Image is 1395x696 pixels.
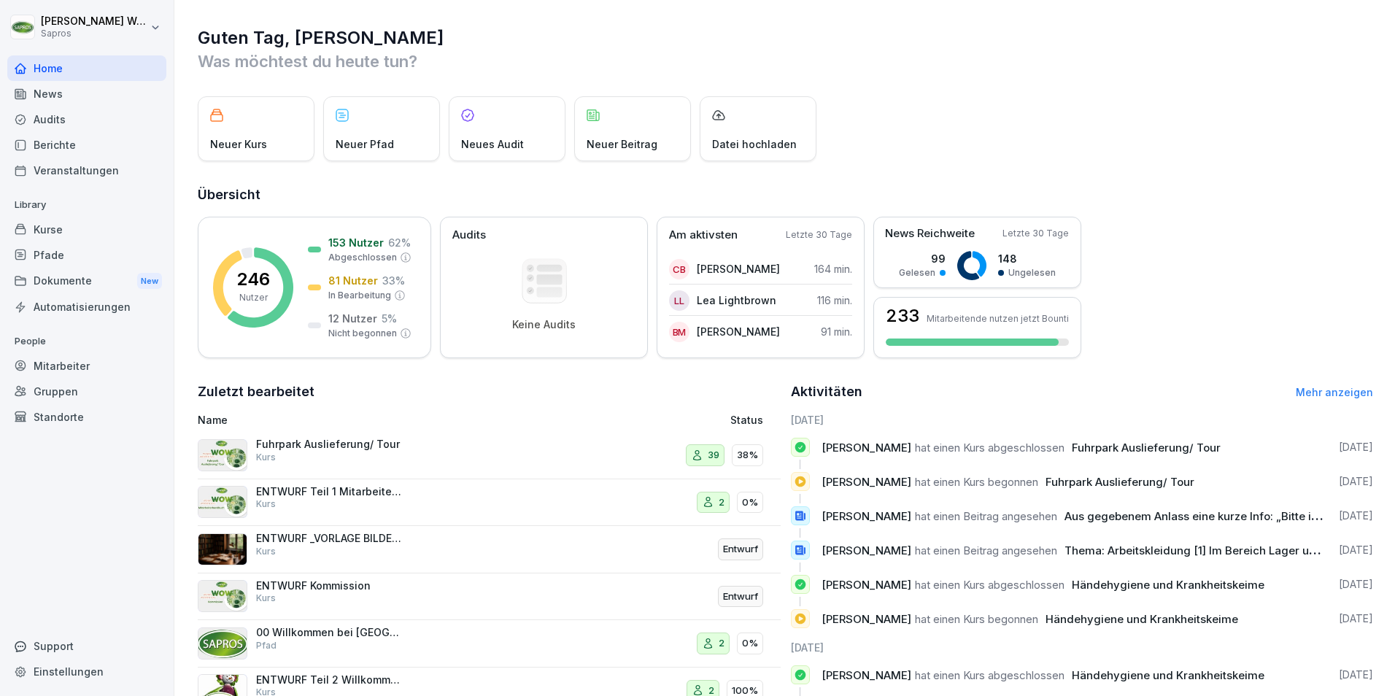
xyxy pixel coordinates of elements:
a: Mehr anzeigen [1296,386,1373,398]
span: [PERSON_NAME] [822,441,911,455]
div: BM [669,322,689,342]
span: [PERSON_NAME] [822,544,911,557]
p: Library [7,193,166,217]
a: 00 Willkommen bei [GEOGRAPHIC_DATA]Pfad20% [198,620,781,668]
p: [PERSON_NAME] Weyreter [41,15,147,28]
p: Name [198,412,563,428]
p: 2 [719,495,724,510]
p: Letzte 30 Tage [786,228,852,241]
p: 62 % [388,235,411,250]
p: [DATE] [1339,474,1373,489]
p: [DATE] [1339,668,1373,682]
a: Audits [7,107,166,132]
h2: Aktivitäten [791,382,862,402]
span: hat einen Beitrag angesehen [915,509,1057,523]
p: Pfad [256,639,277,652]
a: News [7,81,166,107]
p: [PERSON_NAME] [697,261,780,277]
span: Fuhrpark Auslieferung/ Tour [1046,475,1194,489]
p: 99 [899,251,946,266]
p: Neues Audit [461,136,524,152]
p: 38% [737,448,758,463]
div: New [137,273,162,290]
p: ENTWURF Kommission [256,579,402,592]
p: Entwurf [723,542,758,557]
p: ENTWURF Teil 2 Willkommen bei [GEOGRAPHIC_DATA] [256,673,402,687]
img: ukwvtbg9y92ih978c6f3s03n.png [198,580,247,612]
span: hat einen Kurs abgeschlossen [915,441,1064,455]
p: Kurs [256,498,276,511]
p: [DATE] [1339,440,1373,455]
a: Einstellungen [7,659,166,684]
span: hat einen Kurs begonnen [915,612,1038,626]
p: ENTWURF _VORLAGE BILDER Kommissionier Handbuch [256,532,402,545]
h3: 233 [886,307,919,325]
p: 91 min. [821,324,852,339]
a: Automatisierungen [7,294,166,320]
span: [PERSON_NAME] [822,612,911,626]
h2: Übersicht [198,185,1373,205]
h2: Zuletzt bearbeitet [198,382,781,402]
img: aiyxcae6zpetv575yojy4p7k.png [198,627,247,660]
span: Händehygiene und Krankheitskeime [1072,668,1264,682]
p: 153 Nutzer [328,235,384,250]
p: Audits [452,227,486,244]
p: 246 [236,271,270,288]
div: Mitarbeiter [7,353,166,379]
p: Was möchtest du heute tun? [198,50,1373,73]
span: hat einen Kurs begonnen [915,475,1038,489]
p: Neuer Beitrag [587,136,657,152]
p: Ungelesen [1008,266,1056,279]
div: Veranstaltungen [7,158,166,183]
span: Händehygiene und Krankheitskeime [1046,612,1238,626]
p: Status [730,412,763,428]
p: Kurs [256,451,276,464]
span: [PERSON_NAME] [822,475,911,489]
img: r111smv5jl08ju40dq16pdyd.png [198,439,247,471]
img: oozo8bjgc9yg7uxk6jswm6d5.png [198,533,247,565]
a: ENTWURF _VORLAGE BILDER Kommissionier HandbuchKursEntwurf [198,526,781,573]
p: 39 [708,448,719,463]
span: hat einen Kurs abgeschlossen [915,668,1064,682]
p: In Bearbeitung [328,289,391,302]
p: 148 [998,251,1056,266]
p: News Reichweite [885,225,975,242]
p: [DATE] [1339,577,1373,592]
p: Abgeschlossen [328,251,397,264]
a: Gruppen [7,379,166,404]
span: Fuhrpark Auslieferung/ Tour [1072,441,1221,455]
span: hat einen Beitrag angesehen [915,544,1057,557]
span: [PERSON_NAME] [822,578,911,592]
div: CB [669,259,689,279]
p: 12 Nutzer [328,311,377,326]
span: hat einen Kurs abgeschlossen [915,578,1064,592]
a: ENTWURF KommissionKursEntwurf [198,573,781,621]
h1: Guten Tag, [PERSON_NAME] [198,26,1373,50]
a: Home [7,55,166,81]
span: Händehygiene und Krankheitskeime [1072,578,1264,592]
a: Berichte [7,132,166,158]
p: Kurs [256,592,276,605]
p: 33 % [382,273,405,288]
div: Support [7,633,166,659]
p: [PERSON_NAME] [697,324,780,339]
p: Nicht begonnen [328,327,397,340]
p: 164 min. [814,261,852,277]
p: Lea Lightbrown [697,293,776,308]
p: Sapros [41,28,147,39]
p: Mitarbeitende nutzen jetzt Bounti [927,313,1069,324]
img: ykyd29dix32es66jlv6if6gg.png [198,486,247,518]
a: Standorte [7,404,166,430]
p: Kurs [256,545,276,558]
p: Datei hochladen [712,136,797,152]
p: 00 Willkommen bei [GEOGRAPHIC_DATA] [256,626,402,639]
div: Dokumente [7,268,166,295]
p: Keine Audits [512,318,576,331]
